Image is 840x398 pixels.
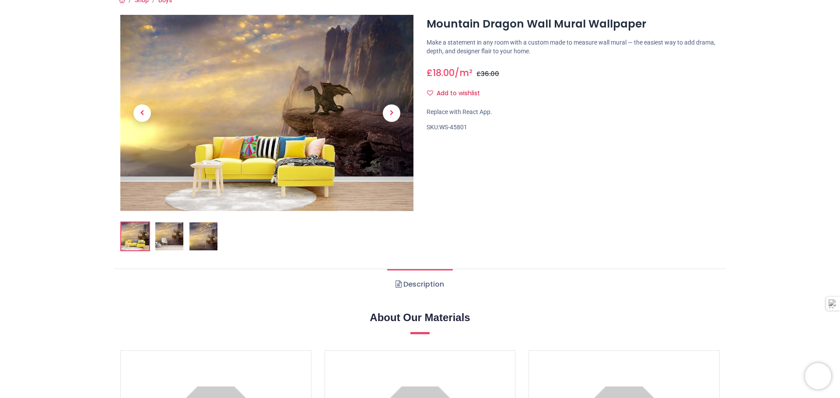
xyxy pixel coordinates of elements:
img: WS-45801-03 [189,222,217,250]
a: Next [370,44,413,181]
img: Mountain Dragon Wall Mural Wallpaper [121,222,149,250]
span: £ [476,69,499,78]
span: 36.00 [481,69,499,78]
button: Add to wishlistAdd to wishlist [427,86,487,101]
div: SKU: [427,123,720,132]
span: WS-45801 [439,124,467,131]
img: WS-45801-02 [155,222,183,250]
i: Add to wishlist [427,90,433,96]
iframe: Brevo live chat [805,363,831,389]
a: Previous [120,44,164,181]
span: Next [383,104,400,122]
div: Replace with React App. [427,108,720,117]
h2: About Our Materials [120,310,720,325]
p: Make a statement in any room with a custom made to measure wall mural — the easiest way to add dr... [427,38,720,55]
a: Description [387,269,452,300]
h1: Mountain Dragon Wall Mural Wallpaper [427,17,720,31]
span: £ [427,66,455,79]
span: Previous [133,104,151,122]
span: 18.00 [433,66,455,79]
span: /m² [455,66,472,79]
img: Mountain Dragon Wall Mural Wallpaper [120,15,413,211]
